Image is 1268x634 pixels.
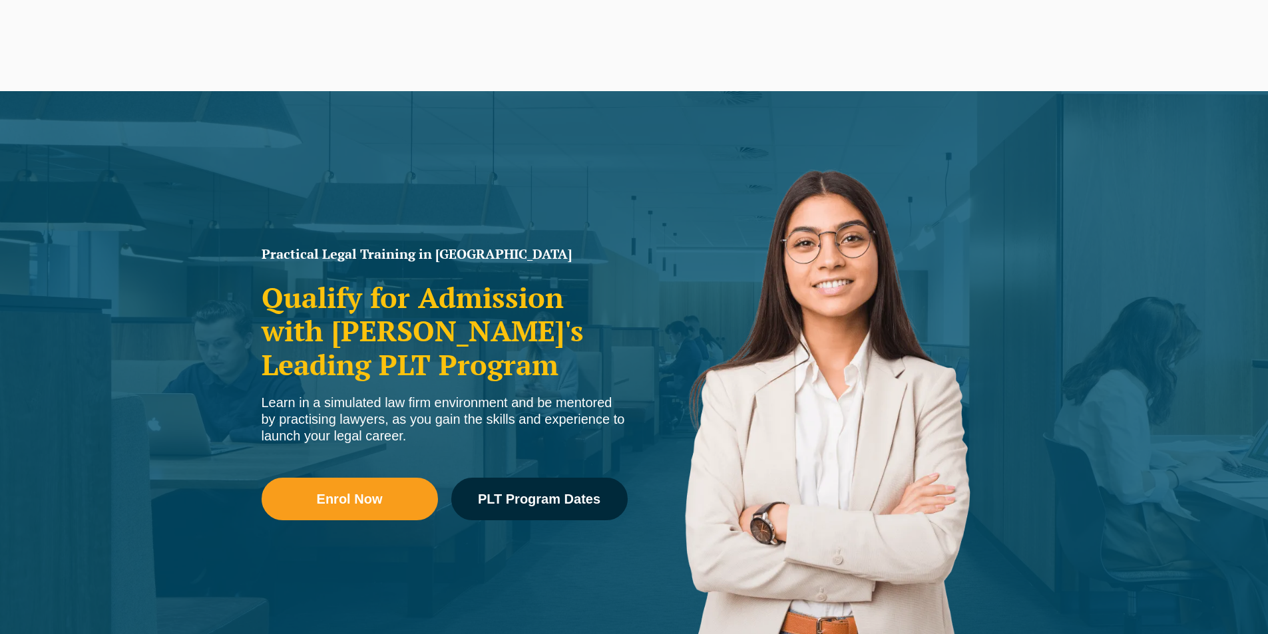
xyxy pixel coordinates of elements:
[262,478,438,520] a: Enrol Now
[262,281,628,381] h2: Qualify for Admission with [PERSON_NAME]'s Leading PLT Program
[478,492,600,506] span: PLT Program Dates
[451,478,628,520] a: PLT Program Dates
[262,395,628,444] div: Learn in a simulated law firm environment and be mentored by practising lawyers, as you gain the ...
[262,247,628,261] h1: Practical Legal Training in [GEOGRAPHIC_DATA]
[317,492,383,506] span: Enrol Now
